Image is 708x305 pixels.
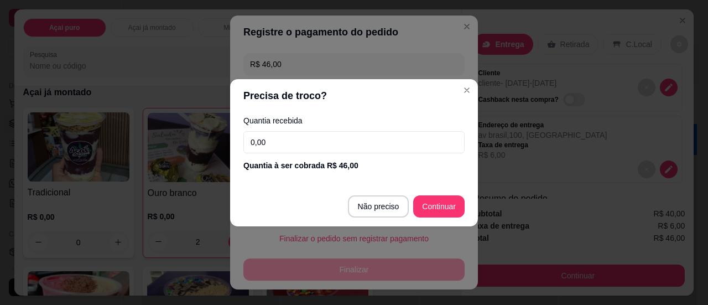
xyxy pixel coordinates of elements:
button: Continuar [413,195,465,218]
header: Precisa de troco? [230,79,478,112]
label: Quantia recebida [243,117,465,125]
div: Quantia à ser cobrada R$ 46,00 [243,160,465,171]
button: Close [458,81,476,99]
button: Não preciso [348,195,409,218]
